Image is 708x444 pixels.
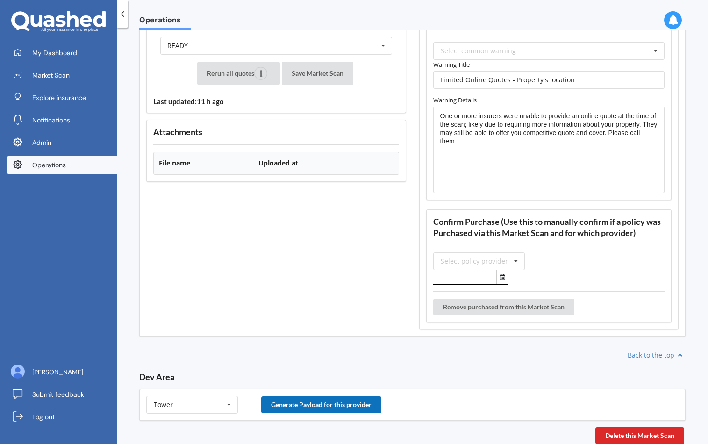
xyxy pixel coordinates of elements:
[153,97,399,106] h4: Last updated: 11 h ago
[32,367,83,377] span: [PERSON_NAME]
[139,372,686,382] h3: Dev Area
[7,363,117,381] a: [PERSON_NAME]
[197,62,280,85] button: Rerun all quotes
[253,152,373,174] th: Uploaded at
[154,152,253,174] th: File name
[139,15,191,28] span: Operations
[32,115,70,125] span: Notifications
[433,95,665,105] label: Warning Details
[441,258,508,265] div: Select policy provider
[32,48,77,57] span: My Dashboard
[433,60,665,69] label: Warning Title
[7,88,117,107] a: Explore insurance
[433,71,665,89] input: Warning title...
[32,138,51,147] span: Admin
[7,408,117,426] a: Log out
[433,299,574,315] button: Remove purchased from this Market Scan
[7,111,117,129] a: Notifications
[282,62,353,85] button: Save Market Scan
[7,66,117,85] a: Market Scan
[154,401,173,408] div: Tower
[433,216,665,238] h3: Confirm Purchase (Use this to manually confirm if a policy was Purchased via this Market Scan and...
[7,133,117,152] a: Admin
[261,396,381,413] button: Generate Payload for this provider
[32,390,84,399] span: Submit feedback
[496,270,509,284] button: Select date
[32,160,66,170] span: Operations
[7,156,117,174] a: Operations
[7,43,117,62] a: My Dashboard
[32,93,86,102] span: Explore insurance
[153,127,399,137] h3: Attachments
[11,365,25,379] img: ALV-UjU6YHOUIM1AGx_4vxbOkaOq-1eqc8a3URkVIJkc_iWYmQ98kTe7fc9QMVOBV43MoXmOPfWPN7JjnmUwLuIGKVePaQgPQ...
[595,427,684,444] button: Delete this Market Scan
[167,43,188,49] div: READY
[32,71,70,80] span: Market Scan
[628,351,686,360] a: Back to the top
[433,107,665,193] textarea: One or more insurers were unable to provide an online quote at the time of the scan; likely due t...
[441,48,516,54] div: Select common warning
[7,385,117,404] a: Submit feedback
[32,412,55,422] span: Log out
